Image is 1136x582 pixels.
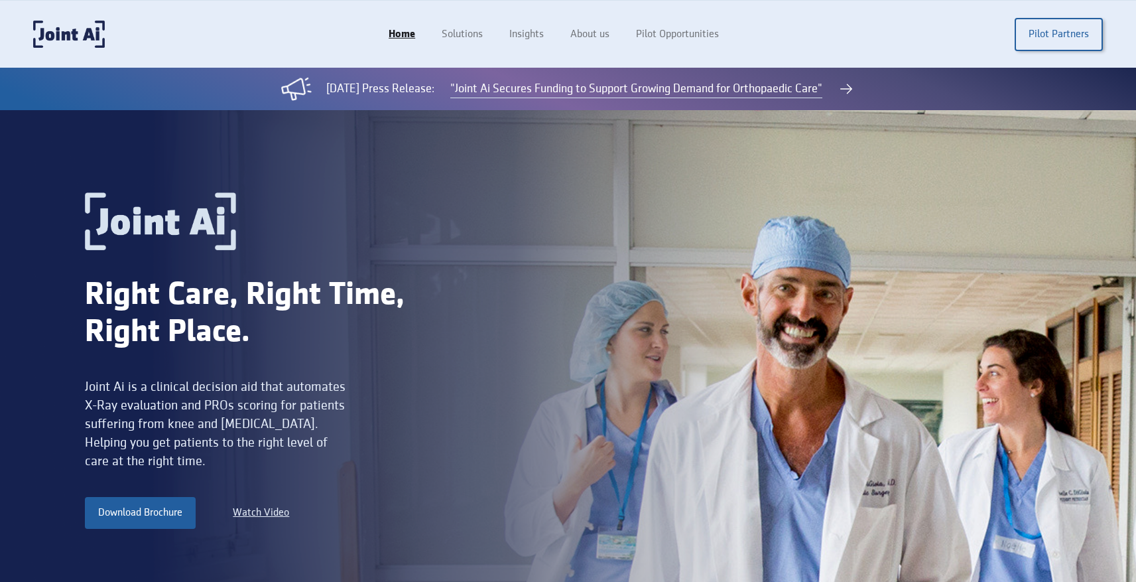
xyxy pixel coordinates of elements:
a: Download Brochure [85,497,196,529]
div: Right Care, Right Time, Right Place. [85,277,463,351]
a: "Joint Ai Secures Funding to Support Growing Demand for Orthopaedic Care" [450,80,822,98]
a: Pilot Opportunities [623,22,732,47]
a: home [33,21,105,48]
a: Insights [496,22,557,47]
a: Solutions [428,22,496,47]
a: About us [557,22,623,47]
div: [DATE] Press Release: [326,80,434,98]
a: Home [375,22,428,47]
a: Pilot Partners [1015,18,1103,51]
a: Watch Video [233,505,289,521]
div: Joint Ai is a clinical decision aid that automates X-Ray evaluation and PROs scoring for patients... [85,378,349,471]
